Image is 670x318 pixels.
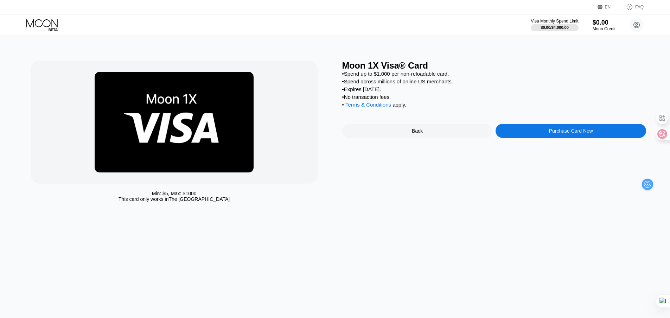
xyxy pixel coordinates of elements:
div: Back [412,128,423,134]
div: FAQ [635,5,644,9]
div: Visa Monthly Spend Limit [531,19,578,24]
div: EN [605,5,611,9]
div: Purchase Card Now [496,124,646,138]
iframe: 启动消息传送窗口的按钮 [642,290,664,312]
div: • Spend across millions of online US merchants. [342,78,646,84]
div: Min: $ 5 , Max: $ 1000 [152,191,197,196]
div: Visa Monthly Spend Limit$0.00/$4,000.00 [531,19,578,31]
div: • No transaction fees. [342,94,646,100]
div: Back [342,124,493,138]
div: This card only works in The [GEOGRAPHIC_DATA] [119,196,230,202]
div: • apply . [342,102,646,109]
span: Terms & Conditions [345,102,391,108]
div: $0.00Moon Credit [593,19,615,31]
div: Purchase Card Now [549,128,593,134]
div: • Spend up to $1,000 per non-reloadable card. [342,71,646,77]
div: Moon Credit [593,26,615,31]
div: EN [598,4,619,11]
div: Moon 1X Visa® Card [342,61,646,71]
div: FAQ [619,4,644,11]
div: Terms & Conditions [345,102,391,109]
div: $0.00 [593,19,615,26]
div: • Expires [DATE]. [342,86,646,92]
div: $0.00 / $4,000.00 [541,25,569,30]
